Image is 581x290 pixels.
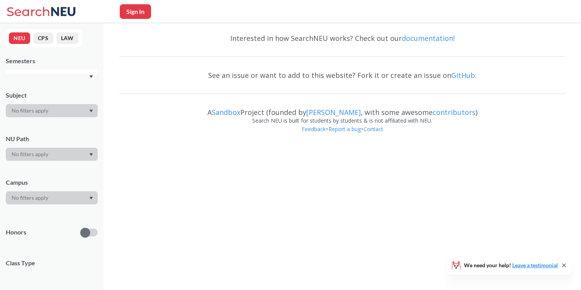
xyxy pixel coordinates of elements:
div: Subject [6,91,98,99]
p: Honors [6,228,26,237]
a: [PERSON_NAME] [306,108,361,117]
button: NEU [9,32,30,44]
div: NU Path [6,135,98,143]
div: A Project (founded by , with some awesome ) [119,101,566,116]
div: Dropdown arrow [6,104,98,117]
div: Search NEU is built for students by students & is not affiliated with NEU. [119,116,566,125]
a: Report a bug [328,125,361,133]
a: Feedback [301,125,326,133]
svg: Dropdown arrow [89,110,93,113]
div: Semesters [6,57,98,65]
div: Campus [6,178,98,187]
a: Sandbox [212,108,240,117]
div: Dropdown arrow [6,191,98,204]
a: Contact [363,125,384,133]
svg: Dropdown arrow [89,153,93,156]
a: GitHub [451,71,475,80]
span: Class Type [6,259,98,267]
a: Leave a testimonial [512,262,558,268]
div: See an issue or want to add to this website? Fork it or create an issue on . [119,64,566,86]
button: Sign In [120,4,151,19]
svg: Dropdown arrow [89,75,93,78]
svg: Dropdown arrow [89,197,93,200]
button: LAW [56,32,78,44]
div: Dropdown arrow [6,148,98,161]
a: documentation! [402,34,455,43]
div: • • [119,125,566,145]
div: Interested in how SearchNEU works? Check out our [119,27,566,49]
button: CPS [33,32,53,44]
span: We need your help! [464,263,558,268]
a: contributors [433,108,476,117]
